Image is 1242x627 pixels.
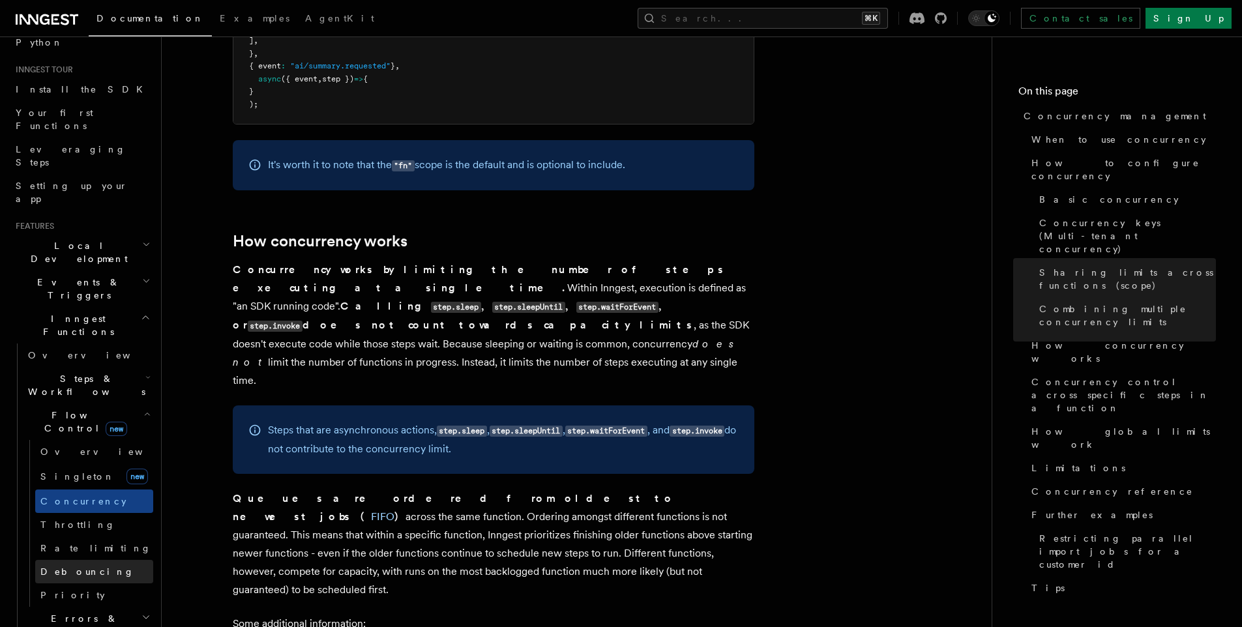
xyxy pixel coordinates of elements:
[126,469,148,484] span: new
[268,156,625,175] p: It's worth it to note that the scope is the default and is optional to include.
[16,144,126,168] span: Leveraging Steps
[35,583,153,607] a: Priority
[28,350,162,360] span: Overview
[437,426,487,437] code: step.sleep
[10,174,153,211] a: Setting up your app
[10,65,73,75] span: Inngest tour
[492,302,565,313] code: step.sleepUntil
[40,519,115,530] span: Throttling
[35,463,153,489] a: Singletonnew
[1034,211,1216,261] a: Concurrency keys (Multi-tenant concurrency)
[1034,297,1216,334] a: Combining multiple concurrency limits
[1024,109,1206,123] span: Concurrency management
[1026,334,1216,370] a: How concurrency works
[10,239,142,265] span: Local Development
[490,426,563,437] code: step.sleepUntil
[363,74,368,83] span: {
[1026,480,1216,503] a: Concurrency reference
[23,343,153,367] a: Overview
[1039,532,1216,571] span: Restricting parallel import jobs for a customer id
[249,100,258,109] span: );
[1031,375,1216,415] span: Concurrency control across specific steps in a function
[89,4,212,36] a: Documentation
[1026,128,1216,151] a: When to use concurrency
[322,74,354,83] span: step })
[10,276,142,302] span: Events & Triggers
[1146,8,1232,29] a: Sign Up
[1031,508,1153,521] span: Further examples
[1026,503,1216,527] a: Further examples
[35,560,153,583] a: Debouncing
[40,590,105,600] span: Priority
[10,31,153,54] a: Python
[1039,216,1216,255] span: Concurrency keys (Multi-tenant concurrency)
[968,10,999,26] button: Toggle dark mode
[1026,576,1216,600] a: Tips
[305,13,374,23] span: AgentKit
[10,221,54,231] span: Features
[290,61,391,70] span: "ai/summary.requested"
[40,471,115,482] span: Singleton
[23,403,153,440] button: Flow Controlnew
[1039,266,1216,292] span: Sharing limits across functions (scope)
[1039,193,1179,206] span: Basic concurrency
[638,8,888,29] button: Search...⌘K
[1034,527,1216,576] a: Restricting parallel import jobs for a customer id
[670,426,724,437] code: step.invoke
[1034,261,1216,297] a: Sharing limits across functions (scope)
[1031,156,1216,182] span: How to configure concurrency
[16,108,93,131] span: Your first Functions
[40,496,126,506] span: Concurrency
[371,510,394,523] a: FIFO
[10,78,153,101] a: Install the SDK
[1031,581,1065,594] span: Tips
[10,101,153,138] a: Your first Functions
[1026,370,1216,420] a: Concurrency control across specific steps in a function
[233,261,754,390] p: Within Inngest, execution is defined as "an SDK running code". , as the SDK doesn't execute code ...
[1026,151,1216,188] a: How to configure concurrency
[23,367,153,403] button: Steps & Workflows
[254,49,258,58] span: ,
[233,492,675,523] strong: Queues are ordered from oldest to newest jobs ( )
[1026,456,1216,480] a: Limitations
[1031,461,1125,474] span: Limitations
[1034,188,1216,211] a: Basic concurrency
[40,543,151,553] span: Rate limiting
[281,74,318,83] span: ({ event
[10,312,141,338] span: Inngest Functions
[254,36,258,45] span: ,
[395,61,400,70] span: ,
[23,440,153,607] div: Flow Controlnew
[23,409,143,435] span: Flow Control
[16,37,63,48] span: Python
[318,74,322,83] span: ,
[281,61,286,70] span: :
[1031,133,1206,146] span: When to use concurrency
[35,536,153,560] a: Rate limiting
[10,234,153,270] button: Local Development
[10,270,153,307] button: Events & Triggers
[1031,485,1193,498] span: Concurrency reference
[16,181,128,204] span: Setting up your app
[212,4,297,35] a: Examples
[297,4,382,35] a: AgentKit
[16,84,151,95] span: Install the SDK
[106,422,127,436] span: new
[35,440,153,463] a: Overview
[233,489,754,599] p: across the same function. Ordering amongst different functions is not guaranteed. This means that...
[35,513,153,536] a: Throttling
[40,446,175,457] span: Overview
[576,302,658,313] code: step.waitForEvent
[96,13,204,23] span: Documentation
[1026,420,1216,456] a: How global limits work
[565,426,647,437] code: step.waitForEvent
[220,13,289,23] span: Examples
[249,36,254,45] span: ]
[1039,302,1216,328] span: Combining multiple concurrency limits
[1021,8,1140,29] a: Contact sales
[249,87,254,96] span: }
[392,160,415,171] code: "fn"
[1031,339,1216,365] span: How concurrency works
[862,12,880,25] kbd: ⌘K
[23,372,145,398] span: Steps & Workflows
